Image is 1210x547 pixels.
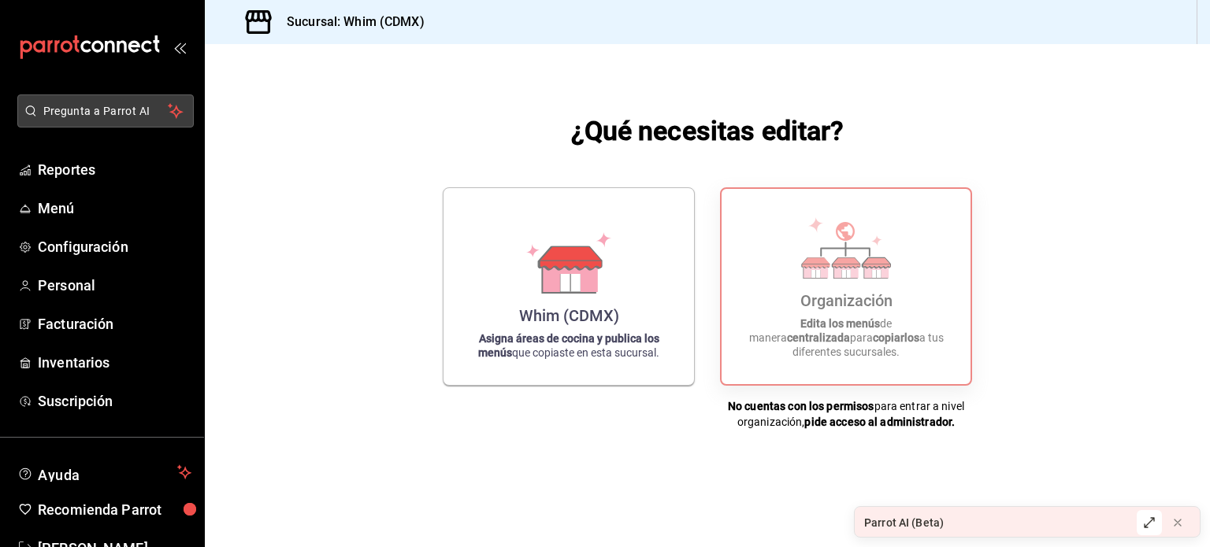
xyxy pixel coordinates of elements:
span: Menú [38,198,191,219]
button: Pregunta a Parrot AI [17,94,194,128]
span: Facturación [38,313,191,334]
strong: copiarlos [873,331,919,344]
span: Pregunta a Parrot AI [43,103,169,120]
div: Organización [800,291,893,310]
div: Parrot AI (Beta) [864,515,944,531]
strong: Edita los menús [800,317,880,330]
span: Recomienda Parrot [38,499,191,520]
p: de manera para a tus diferentes sucursales. [740,316,952,359]
div: Whim (CDMX) [519,306,619,325]
a: Pregunta a Parrot AI [11,114,194,131]
span: Configuración [38,236,191,257]
span: Inventarios [38,352,191,373]
span: Reportes [38,159,191,180]
strong: centralizada [787,331,850,344]
span: Suscripción [38,390,191,412]
h1: ¿Qué necesitas editar? [571,112,844,150]
p: que copiaste en esta sucursal. [462,331,675,360]
div: para entrar a nivel organización, [720,398,972,430]
strong: pide acceso al administrador. [804,416,955,428]
strong: No cuentas con los permisos [728,400,874,412]
button: open_drawer_menu [173,41,186,54]
h3: Sucursal: Whim (CDMX) [274,13,425,31]
strong: Asigna áreas de cocina y publica los menús [478,332,659,359]
span: Ayuda [38,463,171,482]
span: Personal [38,275,191,296]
